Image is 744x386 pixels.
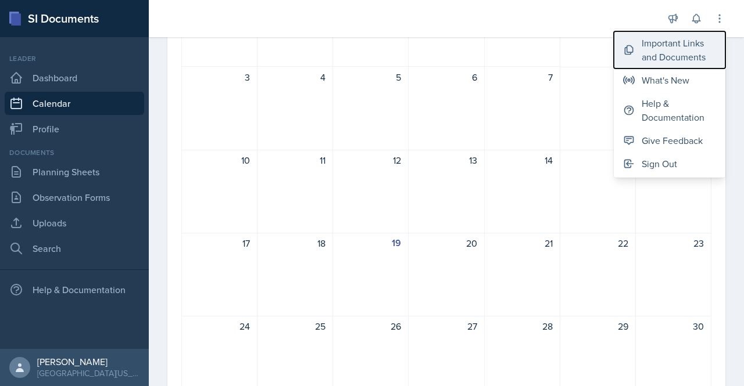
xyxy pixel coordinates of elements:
div: Help & Documentation [642,96,716,124]
div: 13 [416,153,477,167]
a: Planning Sheets [5,160,144,183]
div: 20 [416,236,477,250]
div: 26 [340,319,401,333]
button: What's New [614,68,725,92]
div: 8 [567,70,628,84]
div: 23 [643,236,704,250]
div: 10 [189,153,250,167]
a: Calendar [5,92,144,115]
button: Give Feedback [614,129,725,152]
button: Important Links and Documents [614,31,725,68]
a: Search [5,237,144,260]
div: 24 [189,319,250,333]
div: What's New [642,73,689,87]
div: [GEOGRAPHIC_DATA][US_STATE] [37,367,139,379]
div: Give Feedback [642,134,703,147]
div: Important Links and Documents [642,36,716,64]
div: 29 [567,319,628,333]
div: Help & Documentation [5,278,144,301]
div: 7 [492,70,553,84]
div: Documents [5,147,144,158]
div: 5 [340,70,401,84]
div: 3 [189,70,250,84]
div: 25 [264,319,325,333]
button: Help & Documentation [614,92,725,129]
div: 18 [264,236,325,250]
div: 19 [340,236,401,250]
a: Observation Forms [5,186,144,209]
div: Leader [5,53,144,64]
div: 6 [416,70,477,84]
button: Sign Out [614,152,725,175]
div: 28 [492,319,553,333]
div: 21 [492,236,553,250]
div: 22 [567,236,628,250]
a: Uploads [5,211,144,235]
div: 17 [189,236,250,250]
div: 11 [264,153,325,167]
div: 4 [264,70,325,84]
div: 27 [416,319,477,333]
div: Sign Out [642,157,677,171]
a: Dashboard [5,66,144,89]
div: 30 [643,319,704,333]
div: 14 [492,153,553,167]
div: 12 [340,153,401,167]
a: Profile [5,117,144,140]
div: [PERSON_NAME] [37,356,139,367]
div: 15 [567,153,628,167]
